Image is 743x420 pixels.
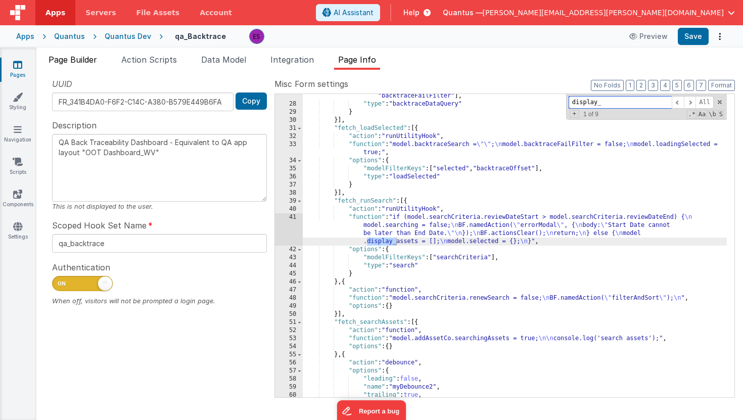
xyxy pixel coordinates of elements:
div: 42 [275,246,303,254]
div: 52 [275,326,303,335]
span: Toggel Replace mode [570,110,579,118]
span: UUID [52,78,72,90]
button: Format [708,80,735,91]
span: Servers [85,8,116,18]
div: This is not displayed to the user. [52,202,267,211]
button: Options [713,29,727,43]
div: When off, visitors will not be prompted a login page. [52,296,267,306]
div: 47 [275,286,303,294]
h4: qa_Backtrace [175,32,226,40]
button: 7 [696,80,706,91]
div: 50 [275,310,303,318]
div: 51 [275,318,303,326]
span: Search In Selection [718,110,724,119]
div: Quantus [54,31,85,41]
div: 55 [275,351,303,359]
span: RegExp Search [687,110,696,119]
div: 32 [275,132,303,141]
span: Quantus — [443,8,483,18]
div: 28 [275,100,303,108]
button: Save [678,28,709,45]
div: 39 [275,197,303,205]
span: Alt-Enter [695,96,714,109]
div: 36 [275,173,303,181]
div: 43 [275,254,303,262]
div: 53 [275,335,303,343]
div: 37 [275,181,303,189]
span: Scoped Hook Set Name [52,219,147,231]
div: 45 [275,270,303,278]
button: 2 [636,80,646,91]
span: AI Assistant [334,8,374,18]
span: Action Scripts [121,55,177,65]
div: 30 [275,116,303,124]
div: 44 [275,262,303,270]
img: 2445f8d87038429357ee99e9bdfcd63a [250,29,264,43]
button: No Folds [591,80,624,91]
button: 4 [660,80,670,91]
div: 46 [275,278,303,286]
span: Whole Word Search [708,110,717,119]
div: 59 [275,383,303,391]
button: Copy [236,92,267,110]
div: 54 [275,343,303,351]
span: CaseSensitive Search [698,110,707,119]
button: 1 [626,80,634,91]
input: Search for [569,96,672,109]
div: Quantus Dev [105,31,151,41]
button: 3 [648,80,658,91]
div: 29 [275,108,303,116]
span: 1 of 9 [579,111,602,118]
div: 48 [275,294,303,302]
button: 6 [684,80,694,91]
span: Authentication [52,261,110,273]
button: 5 [672,80,682,91]
div: 31 [275,124,303,132]
button: AI Assistant [316,4,380,21]
span: Data Model [201,55,246,65]
button: Quantus — [PERSON_NAME][EMAIL_ADDRESS][PERSON_NAME][DOMAIN_NAME] [443,8,735,18]
span: Apps [45,8,65,18]
span: File Assets [136,8,180,18]
div: 58 [275,375,303,383]
div: 60 [275,391,303,399]
div: 35 [275,165,303,173]
span: Description [52,119,97,131]
div: 40 [275,205,303,213]
span: Page Info [338,55,376,65]
div: 41 [275,213,303,246]
span: Misc Form settings [274,78,348,90]
div: 33 [275,141,303,157]
div: 34 [275,157,303,165]
div: Apps [16,31,34,41]
span: [PERSON_NAME][EMAIL_ADDRESS][PERSON_NAME][DOMAIN_NAME] [483,8,724,18]
span: Help [403,8,420,18]
div: 38 [275,189,303,197]
div: 57 [275,367,303,375]
button: Preview [623,28,674,44]
span: Integration [270,55,314,65]
div: 49 [275,302,303,310]
span: Page Builder [49,55,97,65]
div: 56 [275,359,303,367]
